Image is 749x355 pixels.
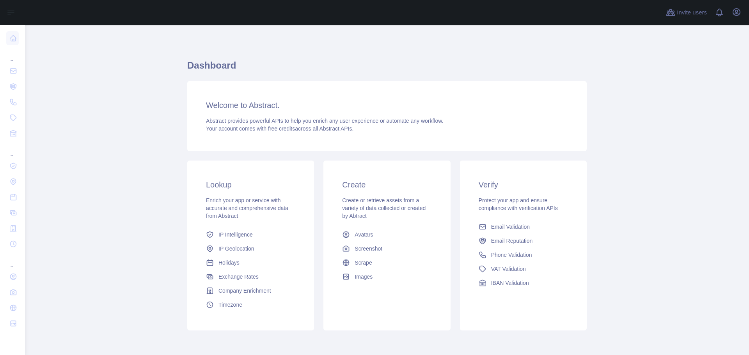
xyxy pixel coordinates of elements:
span: Scrape [355,259,372,267]
a: Holidays [203,256,298,270]
div: ... [6,142,19,157]
a: Scrape [339,256,435,270]
span: Phone Validation [491,251,532,259]
a: Phone Validation [476,248,571,262]
a: Exchange Rates [203,270,298,284]
div: ... [6,47,19,62]
a: IP Geolocation [203,242,298,256]
a: Timezone [203,298,298,312]
span: Email Reputation [491,237,533,245]
h3: Lookup [206,179,295,190]
span: Screenshot [355,245,382,253]
span: IBAN Validation [491,279,529,287]
span: Holidays [218,259,240,267]
span: Company Enrichment [218,287,271,295]
span: Avatars [355,231,373,238]
a: Avatars [339,228,435,242]
h3: Create [342,179,431,190]
span: VAT Validation [491,265,526,273]
h3: Verify [479,179,568,190]
a: Email Validation [476,220,571,234]
a: Screenshot [339,242,435,256]
span: Exchange Rates [218,273,259,281]
span: Create or retrieve assets from a variety of data collected or created by Abtract [342,197,426,219]
a: IP Intelligence [203,228,298,242]
span: free credits [268,125,295,132]
span: Your account comes with across all Abstract APIs. [206,125,353,132]
button: Invite users [664,6,708,19]
a: IBAN Validation [476,276,571,290]
span: IP Geolocation [218,245,254,253]
span: Enrich your app or service with accurate and comprehensive data from Abstract [206,197,288,219]
span: Timezone [218,301,242,309]
div: ... [6,253,19,268]
a: Images [339,270,435,284]
a: Email Reputation [476,234,571,248]
span: Invite users [677,8,707,17]
span: Abstract provides powerful APIs to help you enrich any user experience or automate any workflow. [206,118,444,124]
a: Company Enrichment [203,284,298,298]
h1: Dashboard [187,59,587,78]
span: Email Validation [491,223,530,231]
span: Protect your app and ensure compliance with verification APIs [479,197,558,211]
span: Images [355,273,373,281]
h3: Welcome to Abstract. [206,100,568,111]
a: VAT Validation [476,262,571,276]
span: IP Intelligence [218,231,253,238]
